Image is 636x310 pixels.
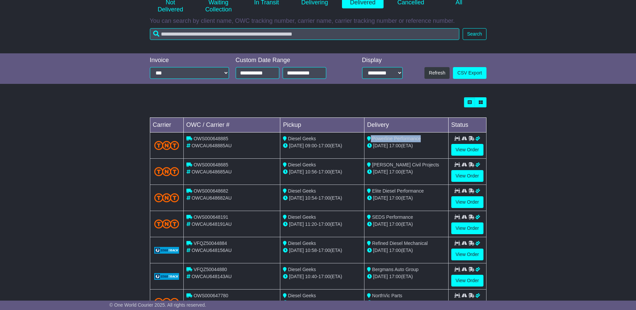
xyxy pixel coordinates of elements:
span: 10:54 [305,195,317,201]
img: TNT_Domestic.png [154,167,179,176]
span: NorthVic Parts [372,293,402,298]
span: OWS000648191 [193,214,228,220]
button: Search [463,28,486,40]
td: Pickup [280,118,364,133]
span: 17:00 [389,221,401,227]
span: 17:00 [319,143,330,148]
span: OWS000648682 [193,188,228,194]
span: Diesel Geeks [288,188,316,194]
span: [DATE] [373,248,388,253]
span: [DATE] [289,300,304,305]
span: [DATE] [373,143,388,148]
td: Delivery [364,118,448,133]
span: [DATE] [289,169,304,174]
span: [DATE] [373,300,388,305]
span: 17:00 [389,169,401,174]
span: OWCAU648685AU [191,169,232,174]
a: View Order [451,196,483,208]
span: 14:28 [305,300,317,305]
span: OWCAU648885AU [191,143,232,148]
div: - (ETA) [283,299,361,306]
span: Bergmans Auto Group [372,267,419,272]
span: OWS000647780 [193,293,228,298]
span: 10:40 [305,274,317,279]
span: OWCAU648682AU [191,195,232,201]
img: TNT_Domestic.png [154,298,179,307]
span: Powerline Performance [372,136,421,141]
div: - (ETA) [283,142,361,149]
div: (ETA) [367,221,446,228]
span: 10:56 [305,169,317,174]
span: 17:00 [319,195,330,201]
span: Diesel Geeks [288,293,316,298]
div: (ETA) [367,299,446,306]
span: [DATE] [289,221,304,227]
a: View Order [451,275,483,287]
p: You can search by client name, OWC tracking number, carrier name, carrier tracking number or refe... [150,17,486,25]
span: OWCAU648191AU [191,221,232,227]
span: OWCAU647780AU [191,300,232,305]
span: Diesel Geeks [288,136,316,141]
a: View Order [451,144,483,156]
span: [DATE] [373,169,388,174]
span: 17:00 [319,169,330,174]
span: 17:00 [319,221,330,227]
span: OWS000648885 [193,136,228,141]
div: - (ETA) [283,195,361,202]
span: 17:00 [319,300,330,305]
div: - (ETA) [283,247,361,254]
div: (ETA) [367,195,446,202]
div: (ETA) [367,273,446,280]
span: VFQZ50044884 [193,241,227,246]
span: 10:58 [305,248,317,253]
img: TNT_Domestic.png [154,219,179,228]
span: OWCAU648143AU [191,274,232,279]
span: [DATE] [373,274,388,279]
span: Diesel Geeks [288,241,316,246]
span: 17:00 [319,248,330,253]
span: Diesel Geeks [288,214,316,220]
span: Refined Diesel Mechanical [372,241,428,246]
span: 17:00 [389,300,401,305]
img: GetCarrierServiceLogo [154,273,179,280]
span: [DATE] [373,221,388,227]
span: Diesel Geeks [288,267,316,272]
div: (ETA) [367,247,446,254]
span: [PERSON_NAME] Civil Projects [372,162,439,167]
span: VFQZ50044880 [193,267,227,272]
div: Display [362,57,403,64]
span: [DATE] [373,195,388,201]
img: TNT_Domestic.png [154,141,179,150]
div: - (ETA) [283,221,361,228]
a: View Order [451,249,483,260]
span: OWS000648685 [193,162,228,167]
span: [DATE] [289,248,304,253]
span: Diesel Geeks [288,162,316,167]
span: 17:00 [389,274,401,279]
span: 09:00 [305,143,317,148]
span: [DATE] [289,143,304,148]
div: - (ETA) [283,273,361,280]
div: (ETA) [367,142,446,149]
span: 17:00 [389,195,401,201]
a: View Order [451,170,483,182]
td: Carrier [150,118,183,133]
span: 17:00 [319,274,330,279]
span: SEDS Performance [372,214,413,220]
div: Invoice [150,57,229,64]
a: CSV Export [453,67,486,79]
span: OWCAU648156AU [191,248,232,253]
a: View Order [451,222,483,234]
button: Refresh [424,67,450,79]
div: - (ETA) [283,168,361,175]
td: OWC / Carrier # [183,118,280,133]
span: [DATE] [289,274,304,279]
div: (ETA) [367,168,446,175]
span: [DATE] [289,195,304,201]
span: © One World Courier 2025. All rights reserved. [109,302,206,308]
span: 17:00 [389,248,401,253]
span: 17:00 [389,143,401,148]
span: Elite Diesel Performance [372,188,424,194]
div: Custom Date Range [236,57,343,64]
td: Status [448,118,486,133]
